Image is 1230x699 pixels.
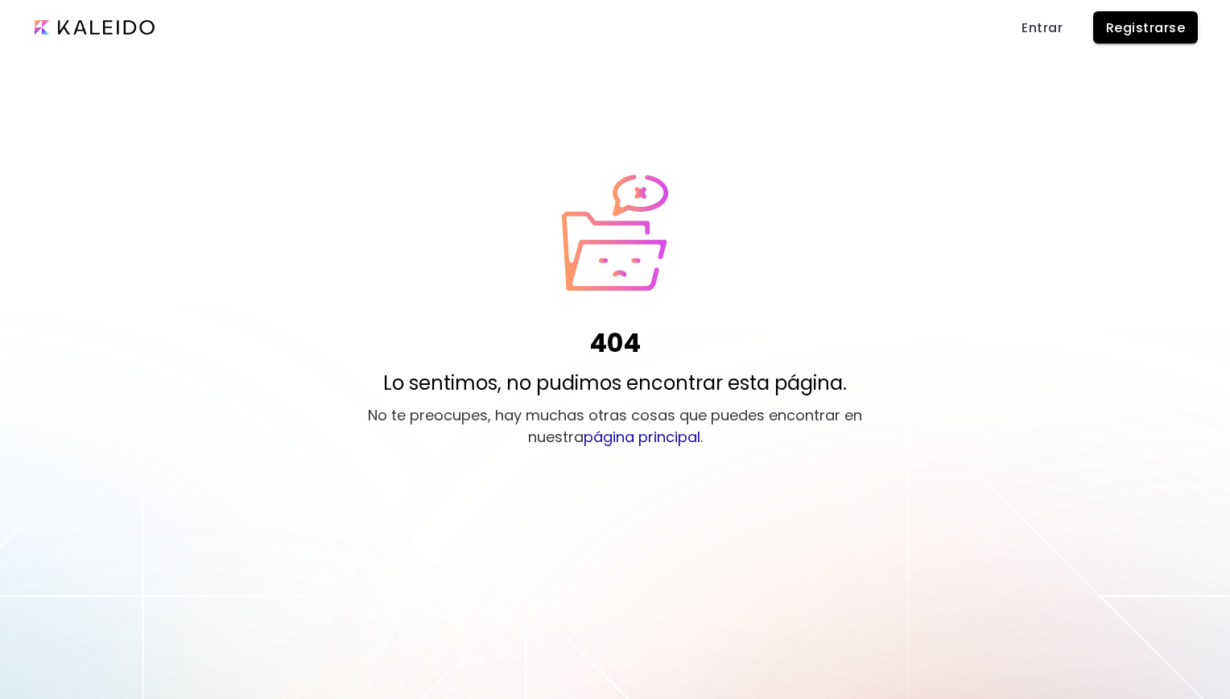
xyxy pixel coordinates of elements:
p: No te preocupes, hay muchas otras cosas que puedes encontrar en nuestra . [357,404,873,448]
a: página principal [584,427,700,447]
span: Registrarse [1106,19,1185,36]
p: Lo sentimos, no pudimos encontrar esta página. [383,369,847,398]
h1: 404 [589,324,641,362]
a: Entrar [1015,11,1069,43]
span: Entrar [1022,19,1063,36]
button: Registrarse [1093,11,1198,43]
